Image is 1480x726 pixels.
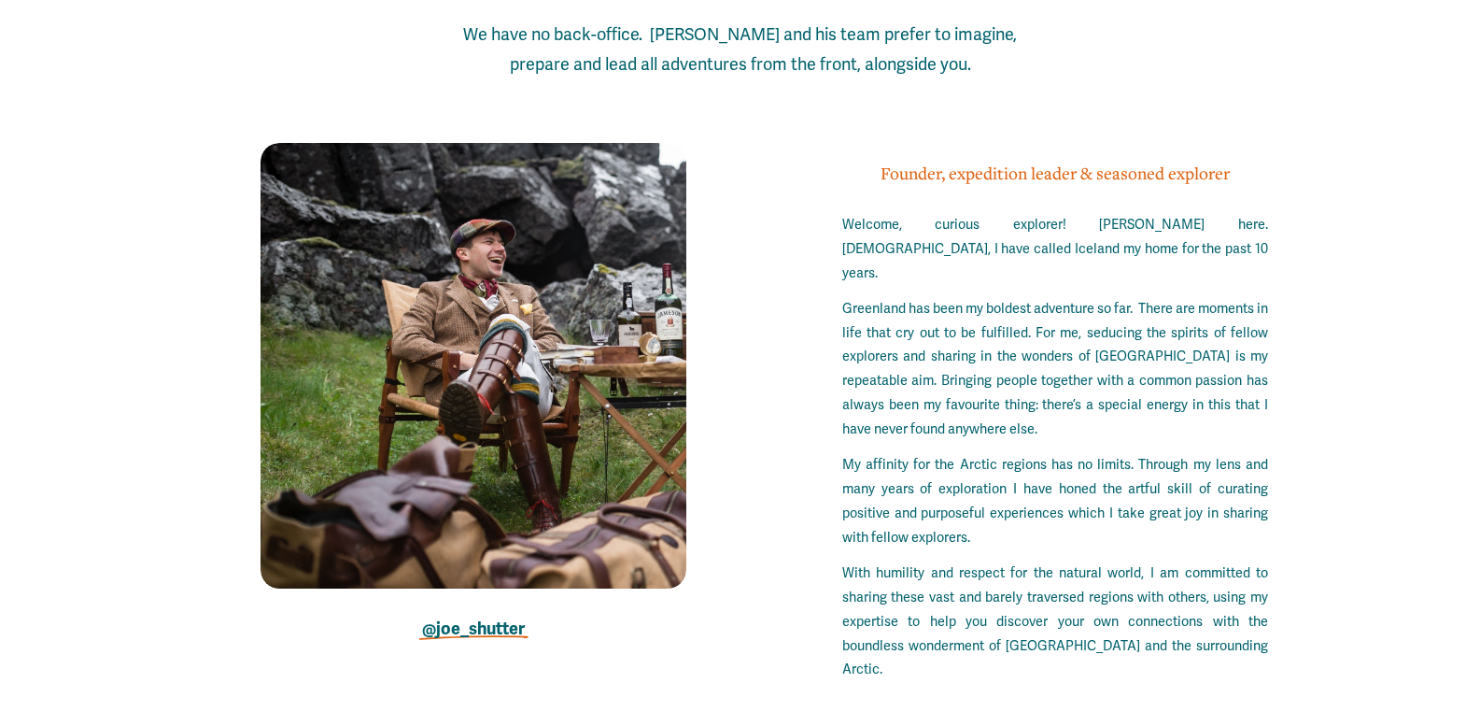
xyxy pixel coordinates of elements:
span: Founder, expedition leader & seasoned explorer [881,162,1230,184]
a: @joe_shutter [422,619,525,639]
span: My affinity for the Arctic regions has no limits. Through my lens and many years of exploration I... [842,457,1268,546]
span: Welcome, curious explorer! [PERSON_NAME] here. [DEMOGRAPHIC_DATA], I have called Iceland my home ... [842,217,1268,281]
p: We have no back-office. [PERSON_NAME] and his team prefer to imagine, prepare and lead all advent... [455,20,1026,80]
span: Greenland has been my boldest adventure so far. There are moments in life that cry out to be fulf... [842,301,1268,438]
span: With humility and respect for the natural world, I am committed to sharing these vast and barely ... [842,565,1268,678]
